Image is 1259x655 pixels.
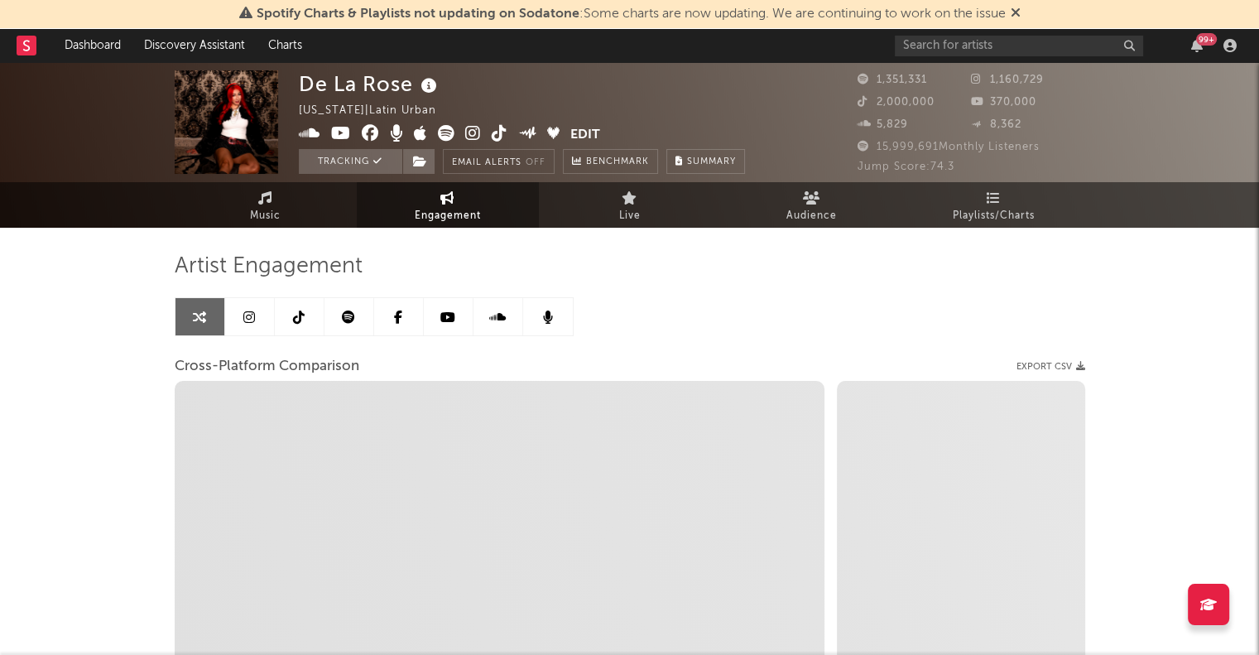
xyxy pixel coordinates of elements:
[539,182,721,228] a: Live
[619,206,641,226] span: Live
[971,97,1036,108] span: 370,000
[53,29,132,62] a: Dashboard
[1196,33,1217,46] div: 99 +
[132,29,257,62] a: Discovery Assistant
[526,158,545,167] em: Off
[257,7,579,21] span: Spotify Charts & Playlists not updating on Sodatone
[415,206,481,226] span: Engagement
[175,182,357,228] a: Music
[443,149,555,174] button: Email AlertsOff
[175,357,359,377] span: Cross-Platform Comparison
[858,142,1040,152] span: 15,999,691 Monthly Listeners
[786,206,837,226] span: Audience
[570,125,600,146] button: Edit
[895,36,1143,56] input: Search for artists
[257,29,314,62] a: Charts
[666,149,745,174] button: Summary
[858,119,908,130] span: 5,829
[1011,7,1021,21] span: Dismiss
[586,152,649,172] span: Benchmark
[357,182,539,228] a: Engagement
[687,157,736,166] span: Summary
[299,70,441,98] div: De La Rose
[1016,362,1085,372] button: Export CSV
[858,161,954,172] span: Jump Score: 74.3
[257,7,1006,21] span: : Some charts are now updating. We are continuing to work on the issue
[175,257,363,277] span: Artist Engagement
[721,182,903,228] a: Audience
[1191,39,1203,52] button: 99+
[953,206,1035,226] span: Playlists/Charts
[563,149,658,174] a: Benchmark
[299,101,455,121] div: [US_STATE] | Latin Urban
[250,206,281,226] span: Music
[858,75,927,85] span: 1,351,331
[858,97,935,108] span: 2,000,000
[903,182,1085,228] a: Playlists/Charts
[971,75,1044,85] span: 1,160,729
[299,149,402,174] button: Tracking
[971,119,1021,130] span: 8,362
